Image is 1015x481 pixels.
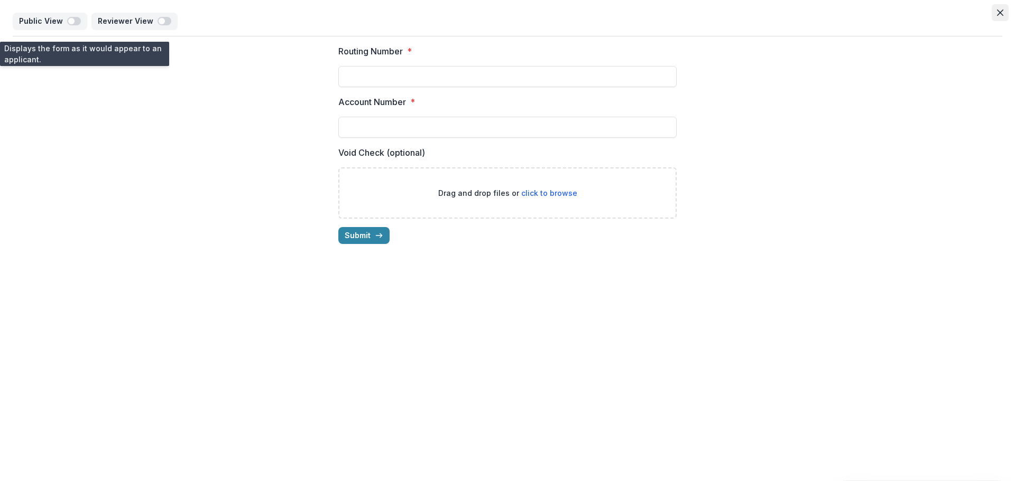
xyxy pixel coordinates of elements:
p: Drag and drop files or [438,187,577,199]
p: Account Number [338,96,406,108]
button: Close [992,4,1009,21]
p: Public View [19,17,67,26]
button: Submit [338,227,390,244]
p: Reviewer View [98,17,158,26]
p: Routing Number [338,45,403,58]
button: Reviewer View [91,13,178,30]
p: Void Check (optional) [338,146,425,159]
button: Public View [13,13,87,30]
span: click to browse [521,188,577,197]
